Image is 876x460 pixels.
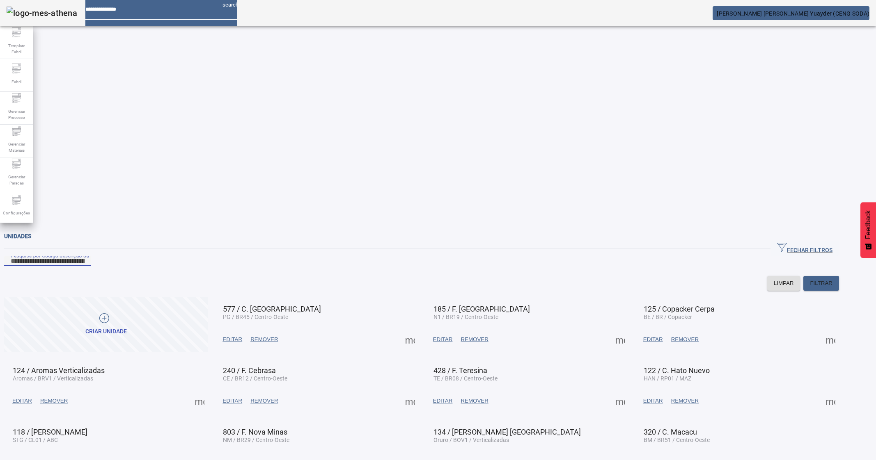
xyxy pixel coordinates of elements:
[9,76,24,87] span: Fabril
[456,394,492,408] button: REMOVER
[4,171,29,189] span: Gerenciar Paradas
[4,297,208,352] button: Criar unidade
[218,394,246,408] button: EDITAR
[433,437,509,443] span: Oruro / BOV1 / Verticalizadas
[643,397,663,405] span: EDITAR
[4,40,29,57] span: Template Fabril
[823,394,838,408] button: Mais
[0,207,32,219] span: Configurações
[429,394,457,408] button: EDITAR
[223,437,289,443] span: NM / BR29 / Centro-Oeste
[644,437,710,443] span: BM / BR51 / Centro-Oeste
[667,394,703,408] button: REMOVER
[11,253,102,258] mat-label: Pesquise por Código descrição ou sigla
[403,332,417,347] button: Mais
[250,335,278,344] span: REMOVER
[7,7,77,20] img: logo-mes-athena
[433,335,453,344] span: EDITAR
[222,335,242,344] span: EDITAR
[639,332,667,347] button: EDITAR
[40,397,68,405] span: REMOVER
[777,242,832,255] span: FECHAR FILTROS
[613,394,628,408] button: Mais
[613,332,628,347] button: Mais
[433,375,498,382] span: TE / BR08 / Centro-Oeste
[644,314,692,320] span: BE / BR / Copacker
[13,437,58,443] span: STG / CL01 / ABC
[671,397,699,405] span: REMOVER
[218,332,246,347] button: EDITAR
[13,428,87,436] span: 118 / [PERSON_NAME]
[803,276,839,291] button: FILTRAR
[223,366,276,375] span: 240 / F. Cebrasa
[667,332,703,347] button: REMOVER
[456,332,492,347] button: REMOVER
[433,366,487,375] span: 428 / F. Teresina
[8,394,36,408] button: EDITAR
[246,332,282,347] button: REMOVER
[643,335,663,344] span: EDITAR
[223,375,287,382] span: CE / BR12 / Centro-Oeste
[222,397,242,405] span: EDITAR
[461,335,488,344] span: REMOVER
[4,106,29,123] span: Gerenciar Processo
[865,210,872,239] span: Feedback
[433,428,581,436] span: 134 / [PERSON_NAME] [GEOGRAPHIC_DATA]
[433,314,498,320] span: N1 / BR19 / Centro-Oeste
[223,428,287,436] span: 803 / F. Nova Minas
[671,335,699,344] span: REMOVER
[717,10,869,17] span: [PERSON_NAME] [PERSON_NAME] Yuayder (CENG SODA)
[810,279,832,287] span: FILTRAR
[644,428,697,436] span: 320 / C. Macacu
[223,305,321,313] span: 577 / C. [GEOGRAPHIC_DATA]
[85,328,127,336] div: Criar unidade
[767,276,800,291] button: LIMPAR
[36,394,72,408] button: REMOVER
[644,366,710,375] span: 122 / C. Hato Nuevo
[13,366,105,375] span: 124 / Aromas Verticalizadas
[461,397,488,405] span: REMOVER
[403,394,417,408] button: Mais
[644,305,715,313] span: 125 / Copacker Cerpa
[433,397,453,405] span: EDITAR
[4,139,29,156] span: Gerenciar Materiais
[433,305,530,313] span: 185 / F. [GEOGRAPHIC_DATA]
[644,375,691,382] span: HAN / RP01 / MAZ
[13,375,93,382] span: Aromas / BRV1 / Verticalizadas
[246,394,282,408] button: REMOVER
[771,241,839,256] button: FECHAR FILTROS
[250,397,278,405] span: REMOVER
[12,397,32,405] span: EDITAR
[192,394,207,408] button: Mais
[4,233,31,239] span: Unidades
[639,394,667,408] button: EDITAR
[223,314,288,320] span: PG / BR45 / Centro-Oeste
[429,332,457,347] button: EDITAR
[774,279,794,287] span: LIMPAR
[823,332,838,347] button: Mais
[860,202,876,258] button: Feedback - Mostrar pesquisa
